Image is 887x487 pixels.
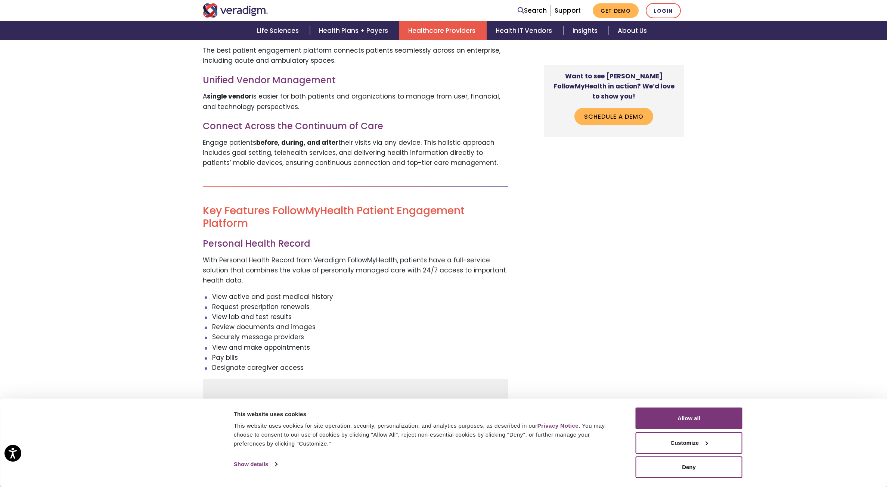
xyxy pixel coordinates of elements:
[203,91,508,112] p: A is easier for both patients and organizations to manage from user, financial, and technology pe...
[203,121,508,132] h3: Connect Across the Continuum of Care
[212,353,508,363] li: Pay bills
[234,459,277,470] a: Show details
[212,302,508,312] li: Request prescription renewals
[248,21,310,40] a: Life Sciences
[203,238,508,249] h3: Personal Health Record
[212,322,508,332] li: Review documents and images
[555,6,581,15] a: Support
[234,410,619,419] div: This website uses cookies
[207,92,252,101] strong: single vendor
[574,108,653,125] a: Schedule a Demo
[636,456,742,478] button: Deny
[310,21,399,40] a: Health Plans + Payers
[537,422,579,429] a: Privacy Notice
[212,343,508,353] li: View and make appointments
[203,255,508,286] p: With Personal Health Record from Veradigm FollowMyHealth, patients have a full-service solution t...
[203,46,508,66] p: The best patient engagement platform connects patients seamlessly across an enterprise, including...
[487,21,563,40] a: Health IT Vendors
[203,138,508,168] p: Engage patients their visits via any device. This holistic approach includes goal setting, telehe...
[203,75,508,86] h3: Unified Vendor Management
[593,3,639,18] a: Get Demo
[212,332,508,342] li: Securely message providers
[609,21,656,40] a: About Us
[212,312,508,322] li: View lab and test results
[203,205,508,230] h2: Key Features FollowMyHealth Patient Engagement Platform
[564,21,609,40] a: Insights
[234,421,619,448] div: This website uses cookies for site operation, security, personalization, and analytics purposes, ...
[212,363,508,373] li: Designate caregiver access
[212,292,508,302] li: View active and past medical history
[636,432,742,454] button: Customize
[399,21,487,40] a: Healthcare Providers
[646,3,681,18] a: Login
[203,3,268,18] img: Veradigm logo
[518,6,547,16] a: Search
[744,433,878,478] iframe: Drift Chat Widget
[636,408,742,429] button: Allow all
[256,138,338,147] strong: before, during, and after
[553,72,674,101] strong: Want to see [PERSON_NAME] FollowMyHealth in action? We’d love to show you!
